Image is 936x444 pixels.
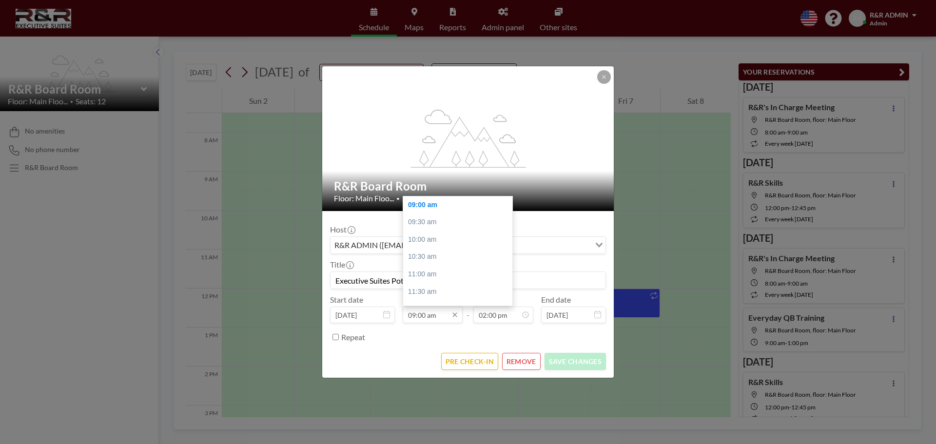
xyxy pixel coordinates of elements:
button: SAVE CHANGES [545,353,606,370]
div: 10:00 am [403,231,517,249]
g: flex-grow: 1.2; [411,109,526,167]
span: - [467,298,469,320]
div: 10:30 am [403,248,517,266]
div: 12:00 pm [403,300,517,318]
input: Search for option [516,239,589,251]
button: PRE CHECK-IN [441,353,498,370]
label: End date [541,295,571,305]
h2: R&R Board Room [334,179,603,193]
div: 09:30 am [403,213,517,231]
label: Repeat [341,332,365,342]
button: REMOVE [502,353,541,370]
div: 11:30 am [403,283,517,301]
div: 09:00 am [403,196,517,214]
div: 11:00 am [403,266,517,283]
